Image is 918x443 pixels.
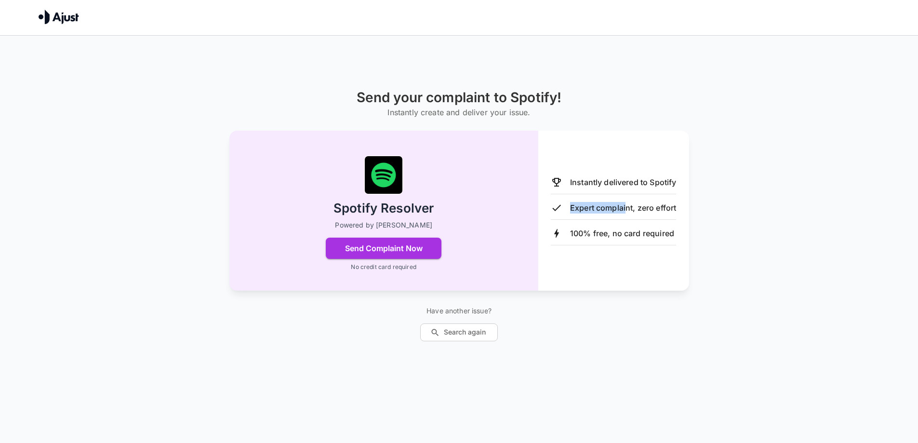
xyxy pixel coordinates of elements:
h6: Instantly create and deliver your issue. [357,106,562,119]
p: Have another issue? [420,306,498,316]
p: Expert complaint, zero effort [570,202,676,214]
h2: Spotify Resolver [333,200,434,217]
p: Instantly delivered to Spotify [570,176,677,188]
button: Send Complaint Now [326,238,441,259]
button: Search again [420,323,498,341]
p: 100% free, no card required [570,228,674,239]
p: No credit card required [351,263,416,271]
p: Powered by [PERSON_NAME] [335,220,432,230]
img: Ajust [39,10,79,24]
img: Spotify [364,156,403,194]
h1: Send your complaint to Spotify! [357,90,562,106]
